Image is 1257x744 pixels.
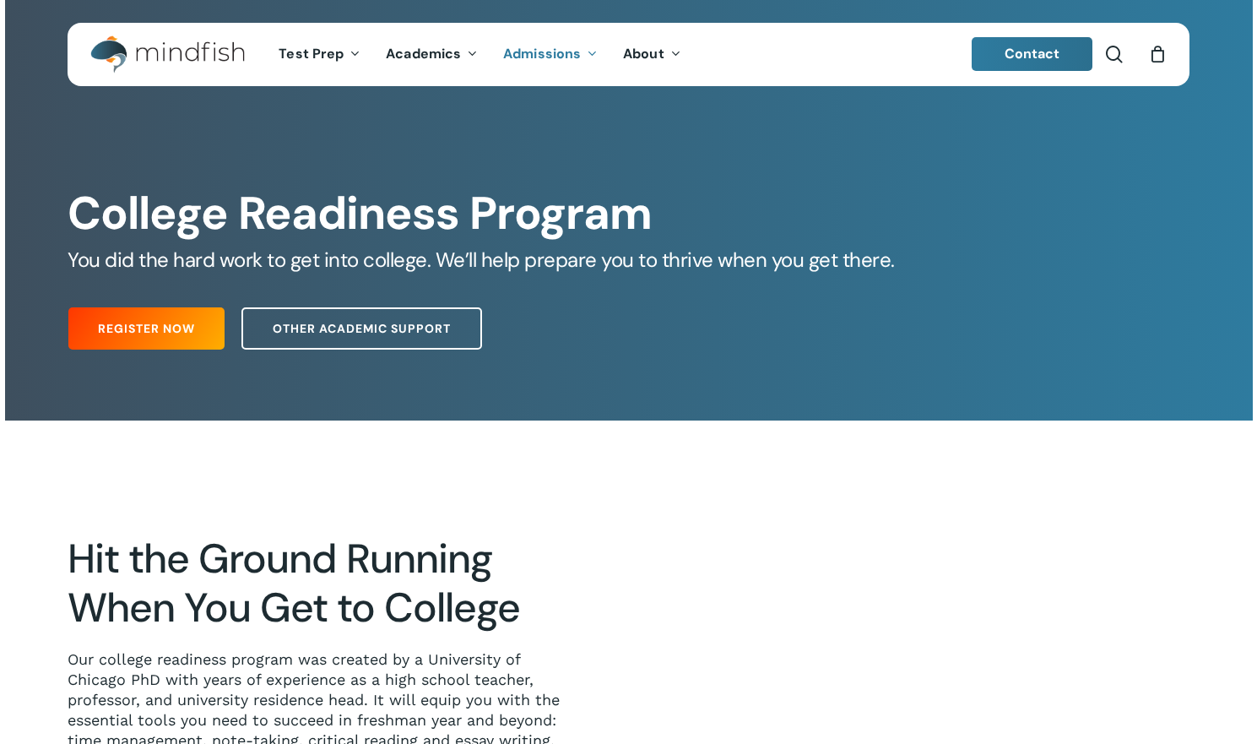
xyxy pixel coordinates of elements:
[279,45,344,62] span: Test Prep
[68,187,1189,241] h1: College Readiness Program
[266,47,373,62] a: Test Prep
[273,320,451,337] span: Other Academic Support
[241,307,482,350] a: Other Academic Support
[98,320,195,337] span: Register Now
[610,47,694,62] a: About
[503,45,581,62] span: Admissions
[68,247,1189,274] h5: You did the hard work to get into college. We’ll help prepare you to thrive when you get there.
[68,535,567,633] h2: Hit the Ground Running When You Get to College
[68,307,225,350] a: Register Now
[972,37,1093,71] a: Contact
[68,23,1189,86] header: Main Menu
[266,23,693,86] nav: Main Menu
[373,47,490,62] a: Academics
[1005,45,1060,62] span: Contact
[386,45,461,62] span: Academics
[490,47,610,62] a: Admissions
[623,45,664,62] span: About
